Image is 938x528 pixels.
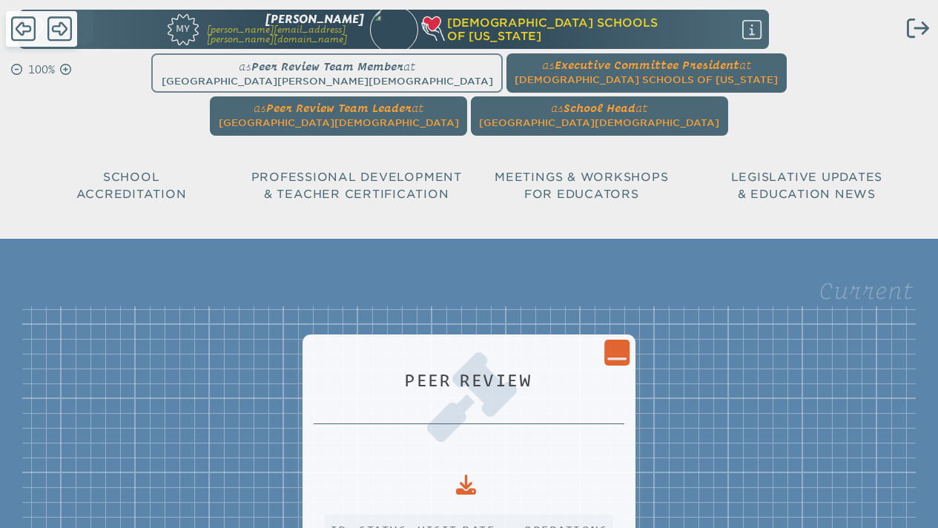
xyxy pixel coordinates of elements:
[423,16,693,42] h1: [DEMOGRAPHIC_DATA] Schools of [US_STATE]
[47,15,72,43] span: Forward
[363,2,425,64] img: 60a8caf1-91a0-4311-a334-12e776b28692
[207,13,364,46] a: [PERSON_NAME][PERSON_NAME][EMAIL_ADDRESS][PERSON_NAME][DOMAIN_NAME]
[423,16,693,42] a: [DEMOGRAPHIC_DATA] Schoolsof [US_STATE]
[819,278,913,304] legend: Current
[509,53,784,88] a: asExecutive Committee Presidentat[DEMOGRAPHIC_DATA] Schools of [US_STATE]
[11,15,36,43] span: Back
[479,117,719,128] span: [GEOGRAPHIC_DATA][DEMOGRAPHIC_DATA]
[551,101,564,114] span: as
[266,101,412,114] span: Peer Review Team Leader
[254,101,266,114] span: as
[102,10,198,44] a: My
[265,12,365,26] span: [PERSON_NAME]
[495,170,668,201] span: Meetings & Workshops for Educators
[456,475,476,495] div: Download to CSV
[320,371,619,390] h1: Peer Review
[555,58,739,71] span: Executive Committee President
[420,16,444,40] img: csf-heart-hand-light-thick-100.png
[168,14,199,34] span: My
[251,170,462,201] span: Professional Development & Teacher Certification
[542,58,555,71] span: as
[731,170,882,201] span: Legislative Updates & Education News
[207,25,364,44] p: [PERSON_NAME][EMAIL_ADDRESS][PERSON_NAME][DOMAIN_NAME]
[412,101,423,114] span: at
[25,62,58,79] p: 100%
[564,101,635,114] span: School Head
[213,96,464,131] a: asPeer Review Team Leaderat[GEOGRAPHIC_DATA][DEMOGRAPHIC_DATA]
[515,74,778,85] span: [DEMOGRAPHIC_DATA] Schools of [US_STATE]
[76,170,187,201] span: School Accreditation
[739,58,751,71] span: at
[423,16,767,42] div: Christian Schools of Florida
[219,117,459,128] span: [GEOGRAPHIC_DATA][DEMOGRAPHIC_DATA]
[474,96,725,131] a: asSchool Headat[GEOGRAPHIC_DATA][DEMOGRAPHIC_DATA]
[635,101,647,114] span: at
